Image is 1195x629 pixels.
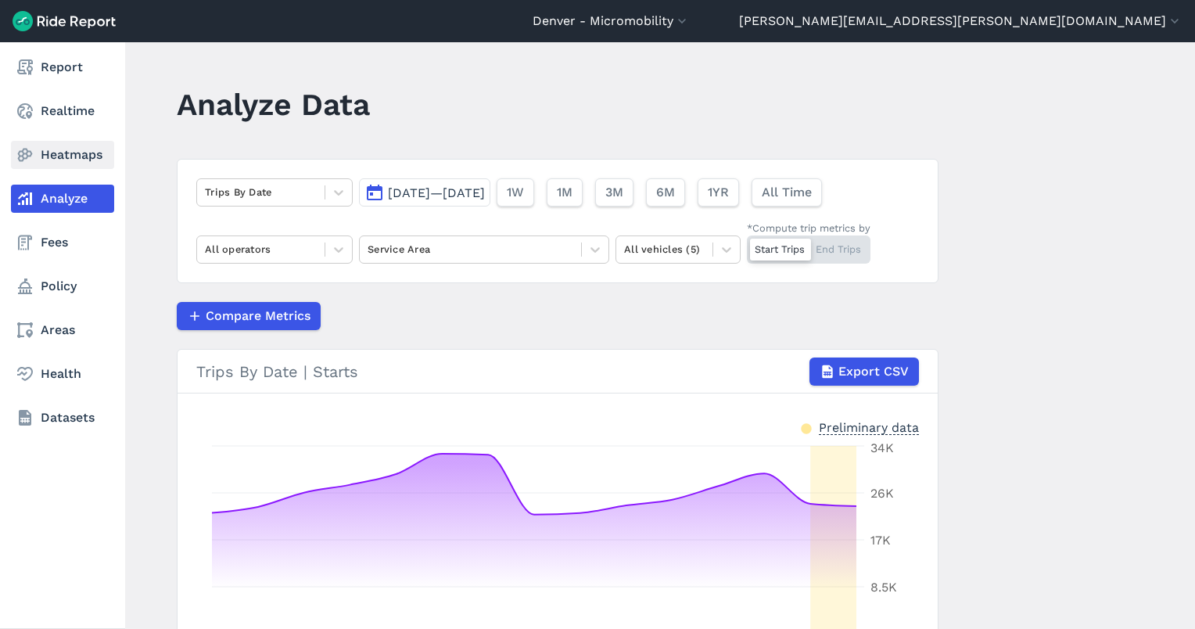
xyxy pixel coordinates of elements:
span: 3M [605,183,623,202]
a: Analyze [11,185,114,213]
button: [PERSON_NAME][EMAIL_ADDRESS][PERSON_NAME][DOMAIN_NAME] [739,12,1182,31]
a: Fees [11,228,114,257]
span: 1W [507,183,524,202]
span: 1M [557,183,572,202]
span: Compare Metrics [206,307,310,325]
a: Realtime [11,97,114,125]
button: All Time [752,178,822,207]
div: *Compute trip metrics by [747,221,870,235]
span: 6M [656,183,675,202]
tspan: 34K [870,440,894,455]
span: [DATE]—[DATE] [388,185,485,200]
button: Export CSV [809,358,919,386]
button: Compare Metrics [177,302,321,330]
button: 1YR [698,178,739,207]
span: All Time [762,183,812,202]
div: Preliminary data [819,419,919,435]
span: 1YR [708,183,729,202]
button: [DATE]—[DATE] [359,178,490,207]
a: Datasets [11,404,114,432]
a: Areas [11,316,114,344]
a: Report [11,53,114,81]
span: Export CSV [838,362,909,381]
tspan: 17K [870,533,891,548]
button: Denver - Micromobility [533,12,690,31]
a: Health [11,360,114,388]
img: Ride Report [13,11,116,31]
button: 1W [497,178,534,207]
a: Policy [11,272,114,300]
button: 1M [547,178,583,207]
tspan: 8.5K [870,580,897,595]
tspan: 26K [870,486,894,501]
button: 3M [595,178,633,207]
div: Trips By Date | Starts [196,358,919,386]
button: 6M [646,178,685,207]
h1: Analyze Data [177,83,370,126]
a: Heatmaps [11,141,114,169]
